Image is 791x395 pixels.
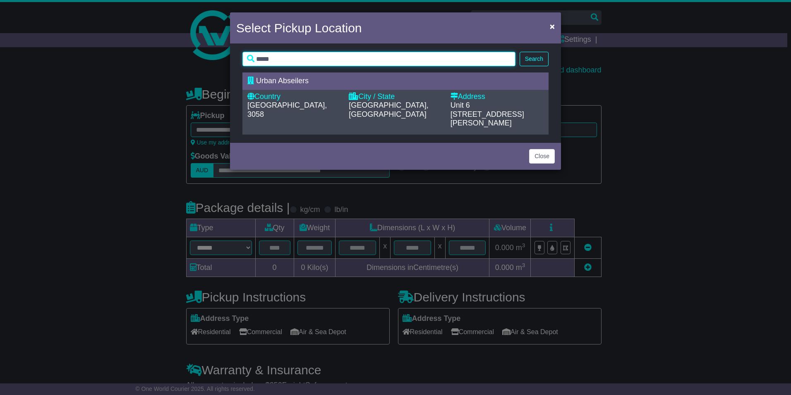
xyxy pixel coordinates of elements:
span: [GEOGRAPHIC_DATA], 3058 [247,101,327,118]
button: Close [529,149,555,164]
div: City / State [349,92,442,101]
div: Address [451,92,544,101]
span: [GEOGRAPHIC_DATA], [GEOGRAPHIC_DATA] [349,101,428,118]
button: Close [546,18,559,35]
button: Search [520,52,549,66]
h4: Select Pickup Location [236,19,362,37]
div: Country [247,92,340,101]
span: Urban Abseilers [256,77,309,85]
span: [STREET_ADDRESS][PERSON_NAME] [451,110,524,128]
span: × [550,22,555,31]
span: Unit 6 [451,101,470,109]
